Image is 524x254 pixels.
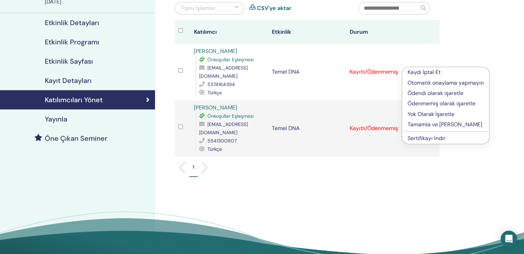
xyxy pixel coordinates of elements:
[45,38,99,46] font: Etkinlik Programı
[272,68,300,75] font: Temel DNA
[257,4,291,12] a: CSV'ye aktar
[408,100,475,107] font: Ödenmemiş olarak işaretle
[199,121,248,136] font: [EMAIL_ADDRESS][DOMAIN_NAME]
[45,115,67,124] font: Yayınla
[207,113,254,119] font: Önkoşullar Eşleşmesi
[408,89,463,97] font: Ödendi olarak işaretle
[501,231,517,247] div: Intercom Messenger'ı açın
[408,121,482,128] font: Tamamla ve [PERSON_NAME]
[272,28,291,35] font: Etkinlik
[45,76,92,85] font: Kayıt Detayları
[207,56,254,63] font: Önkoşullar Eşleşmesi
[194,104,237,111] a: [PERSON_NAME]
[193,164,194,170] font: 1
[45,95,103,104] font: Katılımcıları Yönet
[408,68,441,76] font: Kaydı İptal Et
[408,110,454,118] font: Yok Olarak İşaretle
[272,125,300,132] font: Temel DNA
[207,81,235,87] font: 5374164394
[207,146,222,152] font: Türkçe
[199,65,248,79] font: [EMAIL_ADDRESS][DOMAIN_NAME]
[207,89,222,96] font: Türkçe
[408,135,445,142] a: Sertifikayı İndir
[194,47,237,55] a: [PERSON_NAME]
[45,18,99,27] font: Etkinlik Detayları
[45,134,107,143] font: Öne Çıkan Seminer
[408,79,484,86] font: Otomatik onaylama yapmayın
[194,28,217,35] font: Katılımcı
[207,138,237,144] font: 5541300807
[181,4,216,12] font: Toplu İşlemler
[45,57,93,66] font: Etkinlik Sayfası
[350,28,368,35] font: Durum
